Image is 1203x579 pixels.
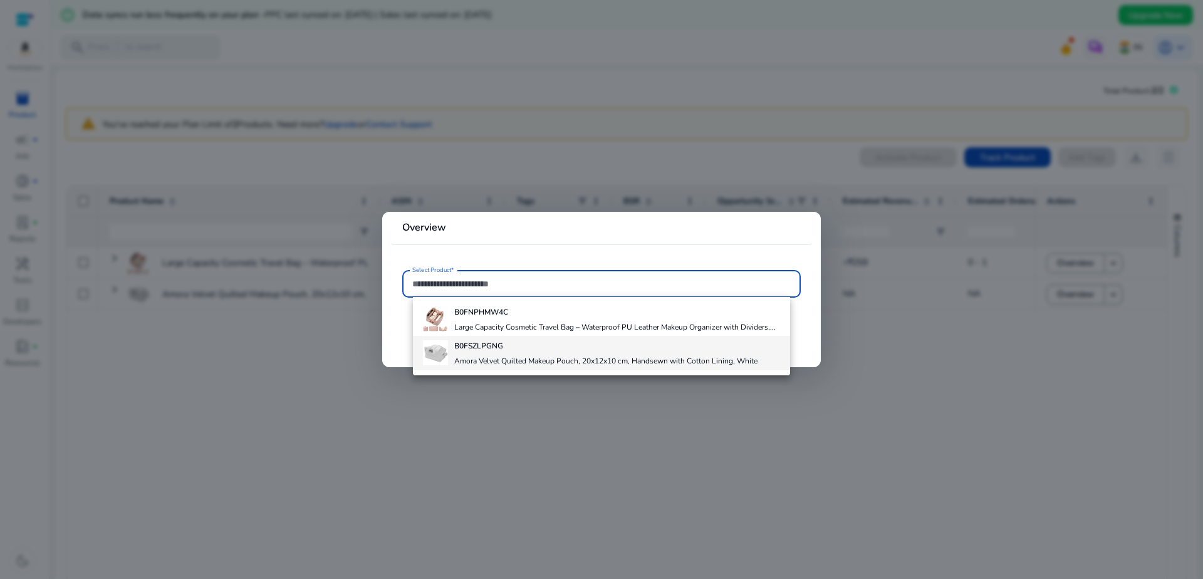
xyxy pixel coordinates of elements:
[454,356,758,366] h4: Amora Velvet Quilted Makeup Pouch, 20x12x10 cm, Handsewn with Cotton Lining, White
[423,306,448,331] img: 41MmmN8QlKL.jpg
[402,221,446,234] b: Overview
[454,307,508,317] b: B0FNPHMW4C
[412,266,454,274] mat-label: Select Product*
[423,340,448,365] img: 41Yj5dR5wZL.jpg
[454,341,503,351] b: B0FSZLPGNG
[454,322,776,332] h4: Large Capacity Cosmetic Travel Bag – Waterproof PU Leather Makeup Organizer with Dividers,...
